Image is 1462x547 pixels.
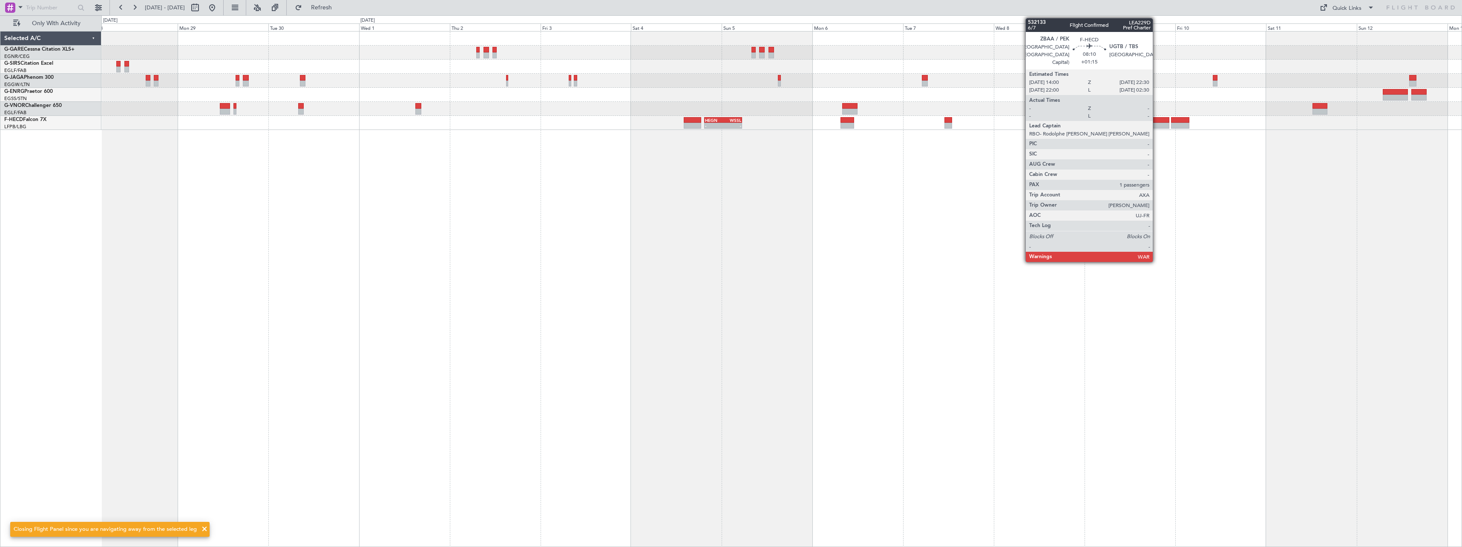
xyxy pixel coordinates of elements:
a: G-VNORChallenger 650 [4,103,62,108]
a: EGGW/LTN [4,81,30,88]
div: HEGN [705,118,723,123]
div: Sat 11 [1266,23,1357,31]
button: Quick Links [1315,1,1379,14]
div: Mon 6 [812,23,903,31]
button: Refresh [291,1,342,14]
span: Refresh [304,5,340,11]
a: G-GARECessna Citation XLS+ [4,47,75,52]
div: Sun 28 [87,23,178,31]
div: - [705,123,723,128]
a: EGSS/STN [4,95,27,102]
div: [DATE] [103,17,118,24]
a: EGNR/CEG [4,53,30,60]
div: - [723,123,741,128]
div: Sun 5 [722,23,812,31]
a: F-HECDFalcon 7X [4,117,46,122]
span: G-GARE [4,47,24,52]
span: [DATE] - [DATE] [145,4,185,12]
span: G-ENRG [4,89,24,94]
div: Sun 12 [1357,23,1448,31]
div: Tue 30 [268,23,359,31]
a: LFPB/LBG [4,124,26,130]
div: Sat 4 [631,23,722,31]
div: Tue 7 [903,23,994,31]
a: EGLF/FAB [4,67,26,74]
span: F-HECD [4,117,23,122]
div: Fri 10 [1175,23,1266,31]
span: G-SIRS [4,61,20,66]
div: Wed 8 [994,23,1085,31]
div: Closing Flight Panel since you are navigating away from the selected leg [14,525,197,534]
span: G-VNOR [4,103,25,108]
button: Only With Activity [9,17,92,30]
a: G-JAGAPhenom 300 [4,75,54,80]
div: Fri 3 [541,23,631,31]
div: Thu 9 [1085,23,1175,31]
div: Mon 29 [178,23,268,31]
span: Only With Activity [22,20,90,26]
div: Wed 1 [359,23,450,31]
a: G-ENRGPraetor 600 [4,89,53,94]
a: EGLF/FAB [4,109,26,116]
input: Trip Number [26,1,75,14]
div: Quick Links [1332,4,1361,13]
div: WSSL [723,118,741,123]
span: G-JAGA [4,75,24,80]
div: Thu 2 [450,23,541,31]
div: [DATE] [360,17,375,24]
a: G-SIRSCitation Excel [4,61,53,66]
